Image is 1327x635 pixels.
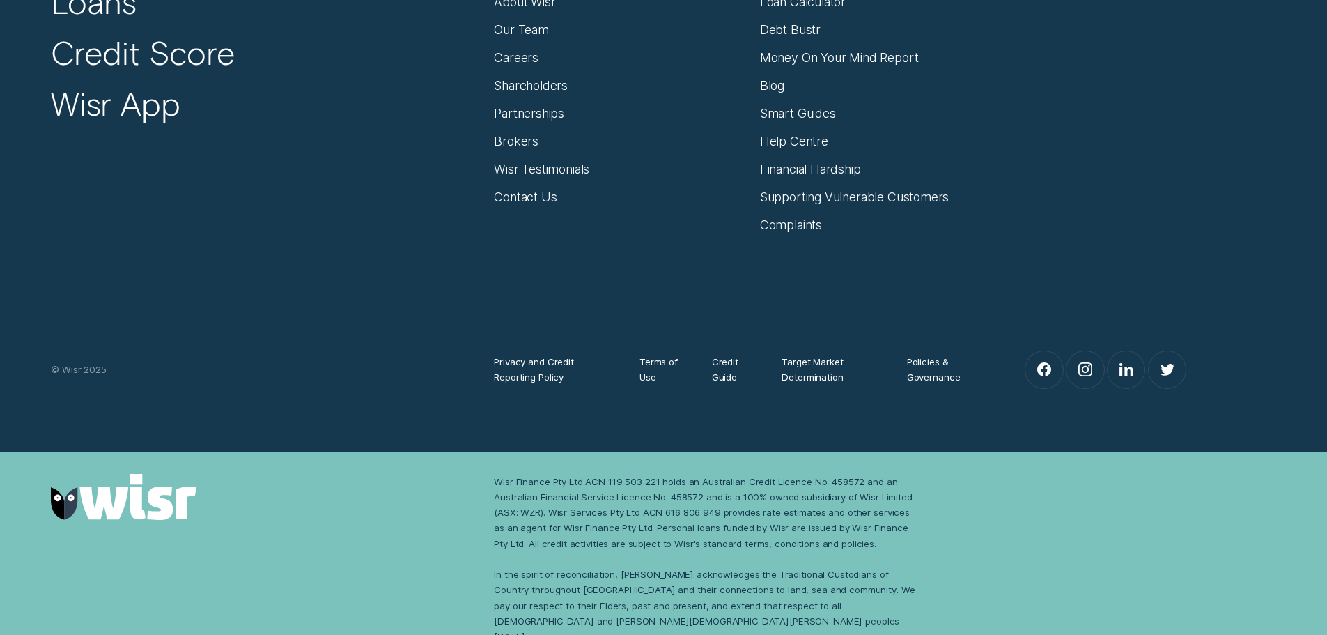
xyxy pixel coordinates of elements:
[907,354,982,385] a: Policies & Governance
[1149,351,1186,388] a: Twitter
[51,474,196,521] img: Wisr
[494,78,568,93] a: Shareholders
[760,134,828,149] a: Help Centre
[760,162,861,177] a: Financial Hardship
[760,217,822,233] a: Complaints
[494,134,538,149] a: Brokers
[639,354,684,385] a: Terms of Use
[43,362,486,377] div: © Wisr 2025
[1108,351,1144,388] a: LinkedIn
[760,78,784,93] a: Blog
[51,33,235,73] a: Credit Score
[760,22,821,38] a: Debt Bustr
[494,106,564,121] a: Partnerships
[494,50,538,66] a: Careers
[494,190,557,205] a: Contact Us
[760,190,949,205] a: Supporting Vulnerable Customers
[494,162,589,177] a: Wisr Testimonials
[782,354,878,385] a: Target Market Determination
[1025,351,1062,388] a: Facebook
[1066,351,1103,388] a: Instagram
[51,84,180,124] a: Wisr App
[494,354,612,385] a: Privacy and Credit Reporting Policy
[494,22,549,38] a: Our Team
[712,354,754,385] a: Credit Guide
[760,50,919,66] a: Money On Your Mind Report
[760,106,836,121] a: Smart Guides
